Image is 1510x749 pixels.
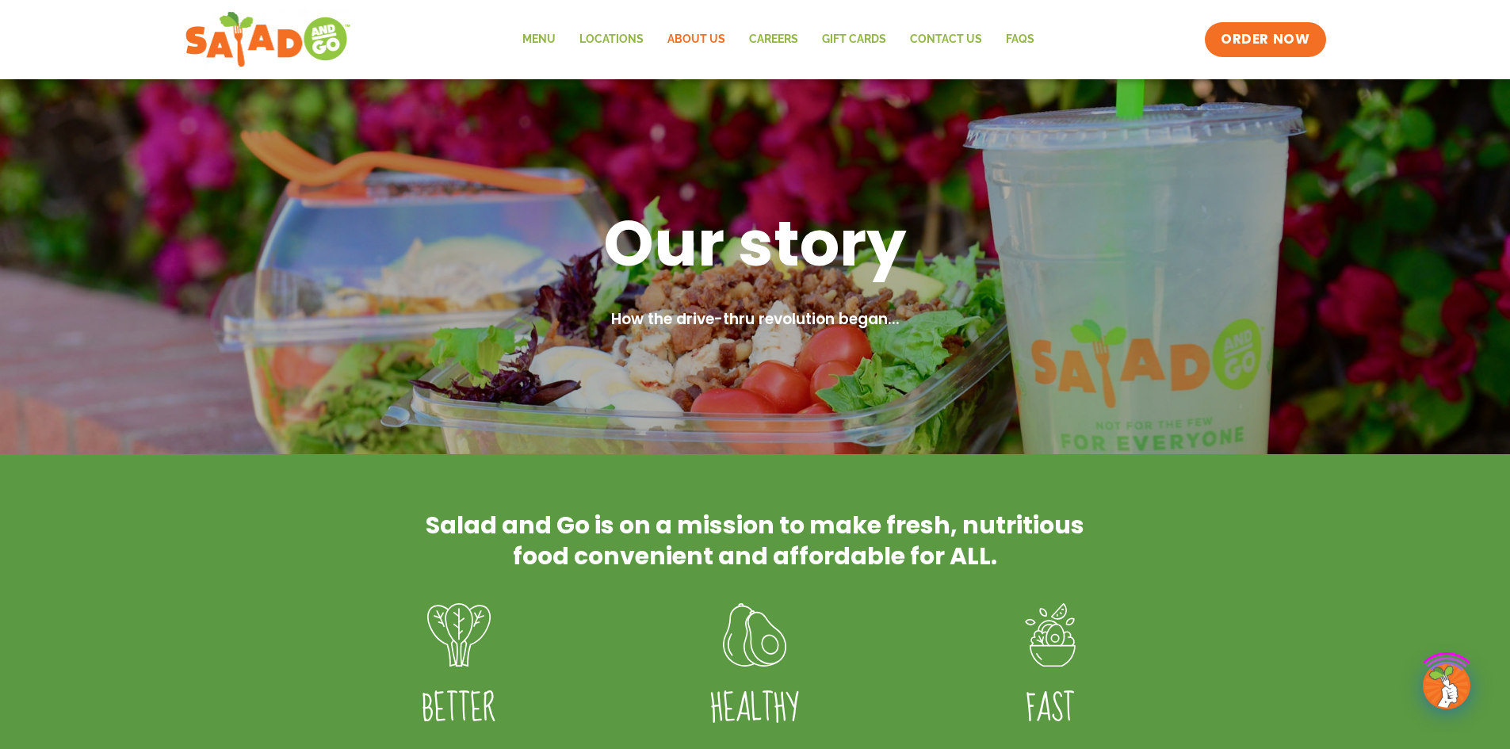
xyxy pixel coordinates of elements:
a: Locations [568,21,656,58]
a: Contact Us [898,21,994,58]
a: Menu [510,21,568,58]
a: FAQs [994,21,1046,58]
a: Careers [737,21,810,58]
span: ORDER NOW [1221,30,1309,49]
h1: Our story [343,202,1168,285]
a: ORDER NOW [1205,22,1325,57]
h2: Salad and Go is on a mission to make fresh, nutritious food convenient and affordable for ALL. [422,510,1088,571]
a: GIFT CARDS [810,21,898,58]
h2: How the drive-thru revolution began... [343,308,1168,331]
h4: Healthy [630,687,878,732]
h4: Better [335,687,583,732]
h4: FAST [926,687,1174,732]
a: About Us [656,21,737,58]
img: new-SAG-logo-768×292 [185,8,352,71]
nav: Menu [510,21,1046,58]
